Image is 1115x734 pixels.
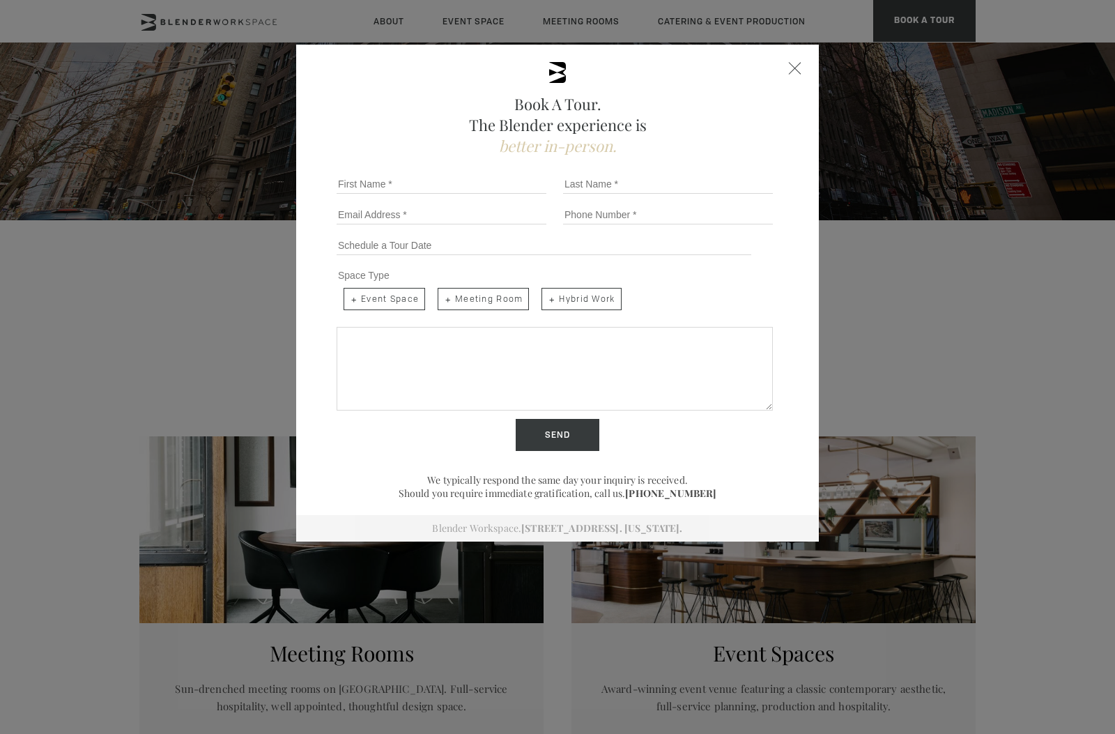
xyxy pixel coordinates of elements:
h2: Book A Tour. The Blender experience is [331,93,784,156]
span: Event Space [344,288,425,310]
input: Phone Number * [563,205,773,224]
div: Close form [789,62,801,75]
iframe: Chat Widget [1045,667,1115,734]
span: Meeting Room [438,288,529,310]
input: Send [516,419,599,451]
a: [PHONE_NUMBER] [625,487,716,500]
p: Should you require immediate gratification, call us. [331,487,784,500]
input: Schedule a Tour Date [337,236,751,255]
input: Last Name * [563,174,773,194]
span: Hybrid Work [541,288,621,310]
span: better in-person. [499,135,617,156]
p: We typically respond the same day your inquiry is received. [331,473,784,487]
a: [STREET_ADDRESS]. [US_STATE]. [521,521,682,535]
span: Space Type [338,270,390,281]
input: First Name * [337,174,546,194]
div: Blender Workspace. [296,515,819,542]
input: Email Address * [337,205,546,224]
